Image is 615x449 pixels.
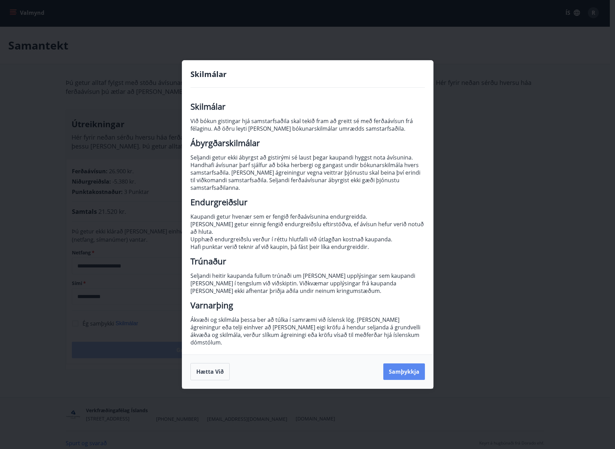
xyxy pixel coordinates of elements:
h2: Ábyrgðarskilmálar [190,139,425,147]
p: Ákvæði og skilmála þessa ber að túlka í samræmi við íslensk lög. [PERSON_NAME] ágreiningur eða te... [190,316,425,346]
p: Við bókun gistingar hjá samstarfsaðila skal tekið fram að greitt sé með ferðaávísun frá félaginu.... [190,117,425,132]
p: Seljandi heitir kaupanda fullum trúnaði um [PERSON_NAME] upplýsingar sem kaupandi [PERSON_NAME] í... [190,272,425,295]
p: Kaupandi getur hvenær sem er fengið ferðaávísunina endurgreidda. [190,213,425,220]
button: Hætta við [190,363,230,380]
p: [PERSON_NAME] getur einnig fengið endurgreiðslu eftirstöðva, ef ávísun hefur verið notuð að hluta. [190,220,425,236]
h2: Trúnaður [190,258,425,265]
p: Hafi punktar verið teknir af við kaupin, þá fást þeir líka endurgreiddir. [190,243,425,251]
button: Samþykkja [383,363,425,380]
h2: Skilmálar [190,103,425,110]
p: Seljandi getur ekki ábyrgst að gistirými sé laust þegar kaupandi hyggst nota ávísunina. Handhafi ... [190,154,425,191]
h2: Varnarþing [190,302,425,309]
p: Upphæð endurgreiðslu verður í réttu hlutfalli við útlagðan kostnað kaupanda. [190,236,425,243]
h4: Skilmálar [190,69,425,79]
h2: Endurgreiðslur [190,198,425,206]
